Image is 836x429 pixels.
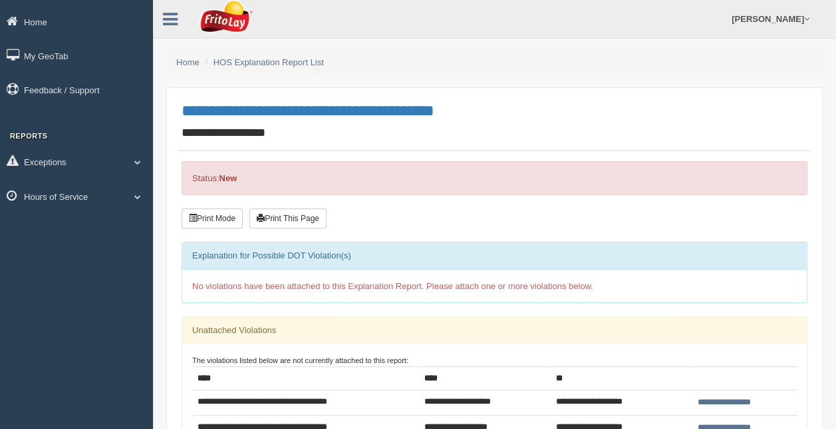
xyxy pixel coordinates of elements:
div: Status: [182,161,807,195]
a: Home [176,57,200,67]
a: HOS Explanation Report List [213,57,324,67]
small: The violations listed below are not currently attached to this report: [192,356,408,364]
button: Print This Page [249,209,327,228]
button: Print Mode [182,209,243,228]
div: Explanation for Possible DOT Violation(s) [182,242,807,269]
strong: New [219,173,237,183]
span: No violations have been attached to this Explanation Report. Please attach one or more violations... [192,281,593,291]
div: Unattached Violations [182,317,807,344]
